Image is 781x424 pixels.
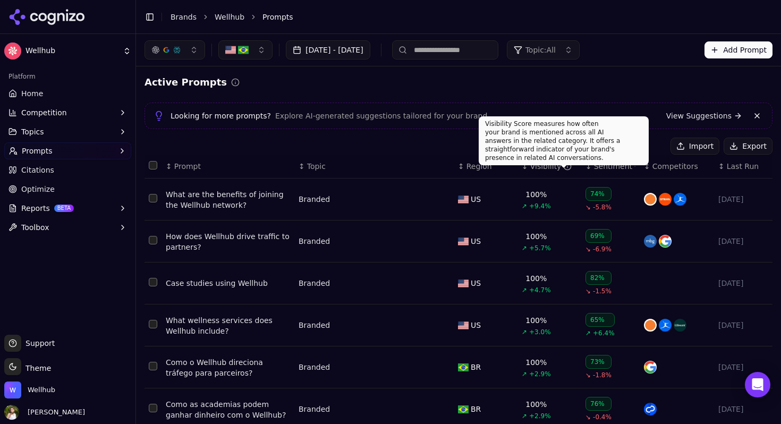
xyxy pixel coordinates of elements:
[525,399,547,410] div: 100%
[585,229,612,243] div: 69%
[299,161,449,172] div: ↕Topic
[22,146,53,156] span: Prompts
[522,286,527,294] span: ↗
[724,138,772,155] button: Export
[458,321,469,329] img: US flag
[458,161,513,172] div: ↕Region
[670,138,719,155] button: Import
[530,161,572,172] div: Visibility
[166,357,290,378] a: Como o Wellhub direciona tráfego para parceiros?
[299,320,330,330] a: Branded
[458,405,469,413] img: BR flag
[286,40,370,60] button: [DATE] - [DATE]
[522,202,527,210] span: ↗
[659,193,672,206] img: strava
[674,193,686,206] img: myfitnesspal
[4,142,131,159] button: Prompts
[585,287,591,295] span: ↘
[4,123,131,140] button: Topics
[718,278,768,289] div: [DATE]
[458,196,469,203] img: US flag
[299,194,330,205] a: Branded
[4,219,131,236] button: Toolbox
[525,357,547,368] div: 100%
[4,381,55,398] button: Open organization switcher
[593,245,612,253] span: -6.9%
[644,403,657,415] img: classpass
[644,193,657,206] img: headspace
[299,278,330,289] a: Branded
[718,320,768,330] div: [DATE]
[644,361,657,374] img: google
[21,165,54,175] span: Citations
[171,13,197,21] a: Brands
[471,320,481,330] span: US
[26,46,118,56] span: Wellhub
[4,200,131,217] button: ReportsBETA
[718,194,768,205] div: [DATE]
[166,189,290,210] a: What are the benefits of joining the Wellhub network?
[525,189,547,200] div: 100%
[522,412,527,420] span: ↗
[522,328,527,336] span: ↗
[718,236,768,247] div: [DATE]
[714,155,772,179] th: Last Run
[166,231,290,252] a: How does Wellhub drive traffic to partners?
[149,404,157,412] button: Select row 6
[585,313,615,327] div: 65%
[294,155,454,179] th: Topic
[275,111,487,121] span: Explore AI-generated suggestions tailored for your brand
[585,397,612,411] div: 76%
[54,205,74,212] span: BETA
[466,161,492,172] span: Region
[471,362,481,372] span: BR
[149,161,157,169] button: Select all rows
[522,370,527,378] span: ↗
[171,111,271,121] span: Looking for more prompts?
[585,355,612,369] div: 73%
[525,231,547,242] div: 100%
[262,12,293,22] span: Prompts
[594,161,635,172] div: Sentiment
[585,271,612,285] div: 82%
[529,328,551,336] span: +3.0%
[171,12,751,22] nav: breadcrumb
[149,194,157,202] button: Select row 1
[640,155,714,179] th: Competitors
[718,362,768,372] div: [DATE]
[659,235,672,248] img: google
[666,111,742,121] a: View Suggestions
[215,12,244,22] a: Wellhub
[4,85,131,102] a: Home
[718,161,768,172] div: ↕Last Run
[21,126,44,137] span: Topics
[4,43,21,60] img: Wellhub
[581,155,640,179] th: sentiment
[4,162,131,179] a: Citations
[458,238,469,245] img: US flag
[751,109,763,122] button: Dismiss banner
[454,155,517,179] th: Region
[166,278,290,289] a: Case studies using Wellhub
[525,315,547,326] div: 100%
[585,187,612,201] div: 74%
[522,244,527,252] span: ↗
[299,236,330,247] div: Branded
[458,279,469,287] img: US flag
[299,404,330,414] a: Branded
[704,41,772,58] button: Add Prompt
[525,45,556,55] span: Topic: All
[149,278,157,286] button: Select row 3
[166,315,290,336] a: What wellness services does Wellhub include?
[4,181,131,198] a: Optimize
[745,372,770,397] div: Open Intercom Messenger
[307,161,326,172] span: Topic
[4,405,19,420] img: Ana Paula Flores De Melo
